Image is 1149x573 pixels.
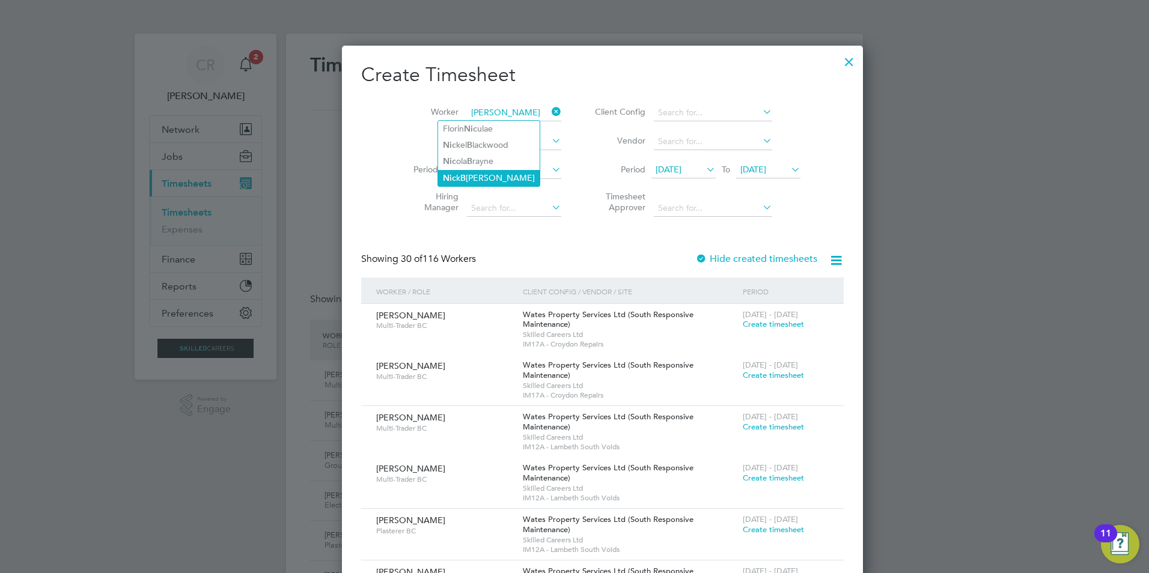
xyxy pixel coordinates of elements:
[743,370,804,380] span: Create timesheet
[438,121,540,137] li: Florin ulae
[438,153,540,169] li: ola rayne
[523,330,737,339] span: Skilled Careers Ltd
[523,462,693,483] span: Wates Property Services Ltd (South Responsive Maintenance)
[591,191,645,213] label: Timesheet Approver
[743,462,798,473] span: [DATE] - [DATE]
[591,106,645,117] label: Client Config
[654,133,772,150] input: Search for...
[376,412,445,423] span: [PERSON_NAME]
[523,381,737,390] span: Skilled Careers Ltd
[404,106,459,117] label: Worker
[523,442,737,452] span: IM12A - Lambeth South Voids
[376,463,445,474] span: [PERSON_NAME]
[523,309,693,330] span: Wates Property Services Ltd (South Responsive Maintenance)
[401,253,422,265] span: 30 of
[523,493,737,503] span: IM12A - Lambeth South Voids
[743,473,804,483] span: Create timesheet
[1100,533,1111,549] div: 11
[740,164,766,175] span: [DATE]
[743,360,798,370] span: [DATE] - [DATE]
[523,390,737,400] span: IM17A - Croydon Repairs
[523,432,737,442] span: Skilled Careers Ltd
[404,164,459,175] label: Period Type
[520,277,740,305] div: Client Config / Vendor / Site
[523,535,737,545] span: Skilled Careers Ltd
[404,191,459,213] label: Hiring Manager
[743,319,804,329] span: Create timesheet
[376,526,514,536] span: Plasterer BC
[376,372,514,381] span: Multi-Trader BC
[718,162,734,177] span: To
[523,514,693,535] span: Wates Property Services Ltd (South Responsive Maintenance)
[523,360,693,380] span: Wates Property Services Ltd (South Responsive Maintenance)
[743,524,804,535] span: Create timesheet
[523,411,693,432] span: Wates Property Services Ltd (South Responsive Maintenance)
[438,137,540,153] li: kel lackwood
[376,310,445,321] span: [PERSON_NAME]
[654,105,772,121] input: Search for...
[743,422,804,432] span: Create timesheet
[467,200,561,217] input: Search for...
[743,514,798,524] span: [DATE] - [DATE]
[376,360,445,371] span: [PERSON_NAME]
[591,164,645,175] label: Period
[743,411,798,422] span: [DATE] - [DATE]
[464,124,477,134] b: Nic
[443,156,456,166] b: Nic
[404,135,459,146] label: Site
[654,200,772,217] input: Search for...
[467,140,472,150] b: B
[376,474,514,484] span: Multi-Trader BC
[467,156,472,166] b: B
[460,173,466,183] b: B
[373,277,520,305] div: Worker / Role
[591,135,645,146] label: Vendor
[743,309,798,320] span: [DATE] - [DATE]
[438,170,540,186] li: k [PERSON_NAME]
[443,140,456,150] b: Nic
[376,423,514,433] span: Multi-Trader BC
[740,277,832,305] div: Period
[1101,525,1139,563] button: Open Resource Center, 11 new notifications
[523,339,737,349] span: IM17A - Croydon Repairs
[376,515,445,526] span: [PERSON_NAME]
[523,545,737,554] span: IM12A - Lambeth South Voids
[401,253,476,265] span: 116 Workers
[467,105,561,121] input: Search for...
[376,321,514,330] span: Multi-Trader BC
[523,484,737,493] span: Skilled Careers Ltd
[695,253,817,265] label: Hide created timesheets
[361,62,844,88] h2: Create Timesheet
[443,173,456,183] b: Nic
[361,253,478,265] div: Showing
[656,164,681,175] span: [DATE]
